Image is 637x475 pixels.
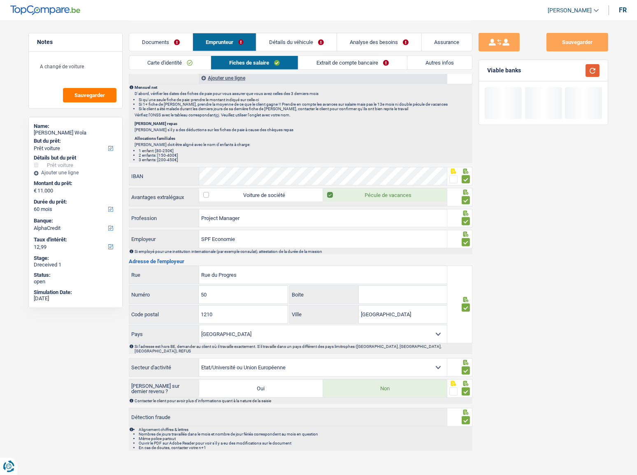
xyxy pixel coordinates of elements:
[422,33,472,51] a: Assurance
[135,399,472,403] div: Contacter le client pour avoir plus d'informations quant à la nature de la saisie
[548,7,592,14] span: [PERSON_NAME]
[129,259,472,264] h3: Adresse de l'employeur
[139,158,472,162] li: 3 enfants: [200-450€]
[199,188,323,202] label: Voiture de société
[129,266,199,284] label: Rue
[34,180,116,187] label: Montant du prêt:
[199,380,323,397] label: Oui
[139,436,472,441] li: Même police partout
[541,4,599,17] a: [PERSON_NAME]
[139,97,472,102] li: Si qu'une seule fiche de paie: prendre le montant indiqué sur celle-ci
[135,344,472,353] div: Si l'adresse est hors BE, demander au client où il travaille exactement. S'il travaille dans un p...
[129,408,447,426] label: Détection fraude
[129,286,199,304] label: Numéro
[139,102,472,107] li: Si 1+ fiche de [PERSON_NAME], prendre la moyenne de ce que le client gagne !! Prendre en compte l...
[199,72,447,84] div: Ajouter une ligne
[256,33,337,51] a: Détails du véhicule
[290,306,359,323] label: Ville
[323,380,447,397] label: Non
[34,262,117,268] div: Dreceived 1
[34,188,37,194] span: €
[298,56,407,70] a: Extrait de compte bancaire
[74,93,105,98] span: Sauvegarder
[139,148,472,153] li: 1 enfant: [80-250€]
[129,191,199,204] label: Avantages extralégaux
[211,56,298,70] a: Fiches de salaire
[129,209,199,227] label: Profession
[323,188,447,202] label: Pécule de vacances
[135,85,472,90] p: Mensuel net
[34,295,117,302] div: [DATE]
[139,445,472,450] li: En cas de doutes, contacter votre n+1
[129,33,193,51] a: Documents
[34,255,117,262] div: Stage:
[34,170,117,176] div: Ajouter une ligne
[193,33,256,51] a: Emprunteur
[129,382,199,395] label: [PERSON_NAME] sur dernier revenu ?
[135,113,472,117] p: Vérifiez l'ONSS avec le tableau correspondant . Veuillez utiliser l'onglet avec votre nom.
[337,33,421,51] a: Analyse des besoins
[129,359,199,376] label: Secteur d'activité
[34,218,116,224] label: Banque:
[135,91,472,96] p: D'abord, vérifier les dates des fiches de paie pour vous assurer que vous avez celles des 3 derni...
[34,130,117,136] div: [PERSON_NAME] Wola
[34,199,116,205] label: Durée du prêt:
[139,427,472,432] li: Alignement chiffres & lettres
[34,138,116,144] label: But du prêt:
[135,127,472,132] p: [PERSON_NAME] s'il y a des déductions sur les fiches de paie à cause des chèques repas
[34,272,117,278] div: Status:
[619,6,627,14] div: fr
[37,39,114,46] h5: Notes
[139,107,472,111] li: Si le client a été malade durant les derniers jours de sa dernière fiche de [PERSON_NAME], contac...
[139,441,472,445] li: Ouvrir le PDF sur Adobe Reader pour voir s'il y a eu des modifications sur le document
[215,113,219,117] a: ici
[139,432,472,436] li: Nombres de jours travaillés dans le mois et nombre de jour fériés correspondent au mois en question
[34,236,116,243] label: Taux d'intérêt:
[135,249,472,254] div: Si employé pour une institution internationale (par exemple consulat), attestation de la durée de...
[129,306,199,323] label: Code postal
[34,278,117,285] div: open
[546,33,608,51] button: Sauvegarder
[129,56,211,70] a: Carte d'identité
[135,142,472,147] p: [PERSON_NAME] doit être aligné avec le nom d'enfants à charge:
[129,230,199,248] label: Employeur
[34,289,117,296] div: Simulation Date:
[129,167,199,185] label: IBAN
[290,286,359,304] label: Boite
[407,56,472,70] a: Autres infos
[34,123,117,130] div: Name:
[129,325,199,343] label: Pays
[135,136,472,141] p: Allocations familiales
[139,153,472,158] li: 2 enfants: [150-400€]
[10,5,80,15] img: TopCompare Logo
[34,155,117,161] div: Détails but du prêt
[135,121,472,126] p: [PERSON_NAME] repas
[63,88,116,102] button: Sauvegarder
[487,67,521,74] div: Viable banks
